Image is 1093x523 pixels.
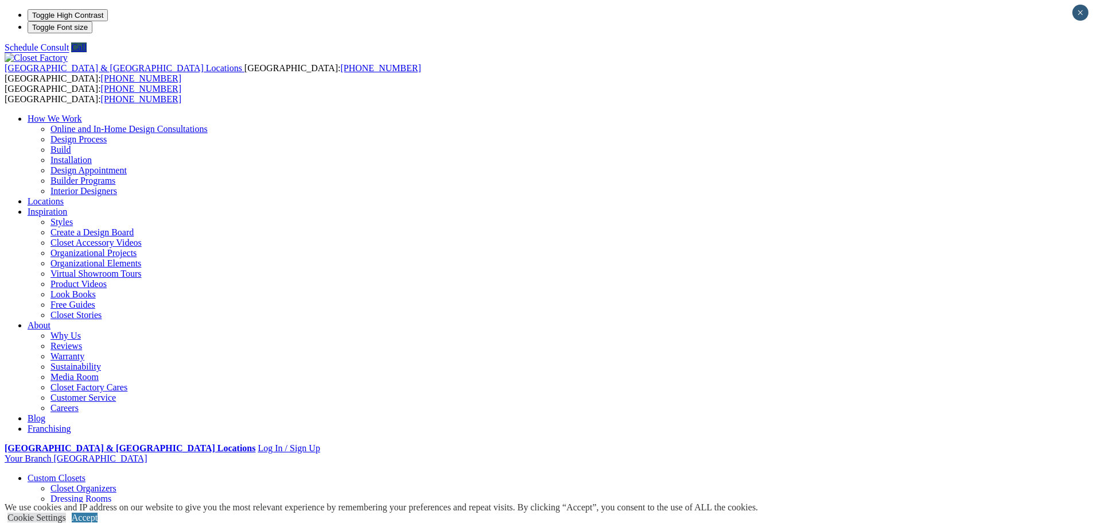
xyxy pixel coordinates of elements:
a: Cookie Settings [7,513,66,522]
a: Reviews [50,341,82,351]
span: [GEOGRAPHIC_DATA] & [GEOGRAPHIC_DATA] Locations [5,63,242,73]
a: Dressing Rooms [50,494,111,503]
a: Accept [72,513,98,522]
span: Your Branch [5,454,51,463]
span: [GEOGRAPHIC_DATA]: [GEOGRAPHIC_DATA]: [5,84,181,104]
span: [GEOGRAPHIC_DATA] [53,454,147,463]
a: Why Us [50,331,81,340]
a: [GEOGRAPHIC_DATA] & [GEOGRAPHIC_DATA] Locations [5,443,255,453]
a: Custom Closets [28,473,85,483]
a: Create a Design Board [50,227,134,237]
img: Closet Factory [5,53,68,63]
a: [PHONE_NUMBER] [340,63,421,73]
button: Toggle High Contrast [28,9,108,21]
a: Installation [50,155,92,165]
a: Customer Service [50,393,116,402]
a: Product Videos [50,279,107,289]
span: Toggle Font size [32,23,88,32]
a: Free Guides [50,300,95,309]
button: Toggle Font size [28,21,92,33]
a: Closet Organizers [50,483,116,493]
a: Call [71,42,87,52]
a: Builder Programs [50,176,115,185]
a: Warranty [50,351,84,361]
a: Online and In-Home Design Consultations [50,124,208,134]
a: [GEOGRAPHIC_DATA] & [GEOGRAPHIC_DATA] Locations [5,63,244,73]
a: Media Room [50,372,99,382]
a: Sustainability [50,362,101,371]
a: Virtual Showroom Tours [50,269,142,278]
div: We use cookies and IP address on our website to give you the most relevant experience by remember... [5,502,758,513]
a: Organizational Projects [50,248,137,258]
a: Look Books [50,289,96,299]
button: Close [1072,5,1088,21]
a: How We Work [28,114,82,123]
a: Schedule Consult [5,42,69,52]
a: Design Appointment [50,165,127,175]
a: Inspiration [28,207,67,216]
a: Closet Accessory Videos [50,238,142,247]
a: Styles [50,217,73,227]
a: [PHONE_NUMBER] [101,73,181,83]
a: Franchising [28,424,71,433]
a: Log In / Sign Up [258,443,320,453]
a: Organizational Elements [50,258,141,268]
span: Toggle High Contrast [32,11,103,20]
a: Interior Designers [50,186,117,196]
a: Closet Stories [50,310,102,320]
a: About [28,320,50,330]
a: Your Branch [GEOGRAPHIC_DATA] [5,454,147,463]
a: [PHONE_NUMBER] [101,84,181,94]
a: Design Process [50,134,107,144]
a: Careers [50,403,79,413]
a: [PHONE_NUMBER] [101,94,181,104]
a: Blog [28,413,45,423]
span: [GEOGRAPHIC_DATA]: [GEOGRAPHIC_DATA]: [5,63,421,83]
a: Build [50,145,71,154]
a: Closet Factory Cares [50,382,127,392]
a: Locations [28,196,64,206]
